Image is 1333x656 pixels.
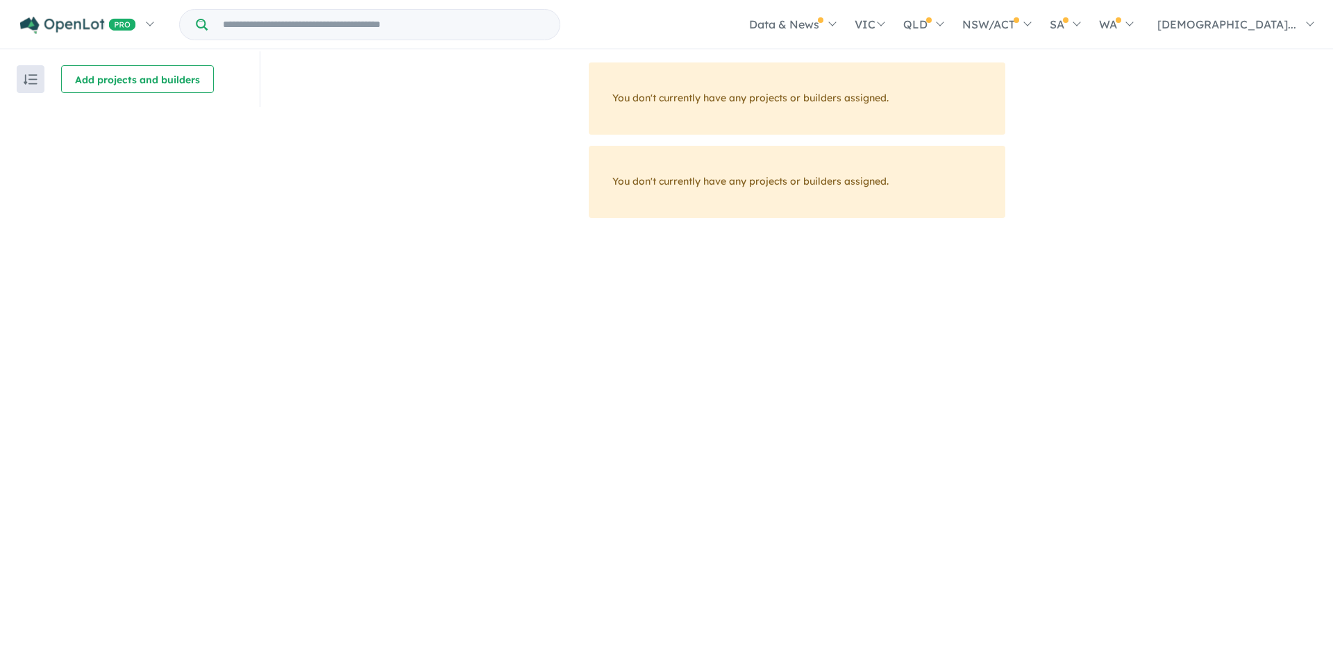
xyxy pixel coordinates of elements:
span: [DEMOGRAPHIC_DATA]... [1157,17,1296,31]
div: You don't currently have any projects or builders assigned. [589,62,1005,135]
div: You don't currently have any projects or builders assigned. [589,146,1005,218]
input: Try estate name, suburb, builder or developer [210,10,557,40]
button: Add projects and builders [61,65,214,93]
img: sort.svg [24,74,37,85]
img: Openlot PRO Logo White [20,17,136,34]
